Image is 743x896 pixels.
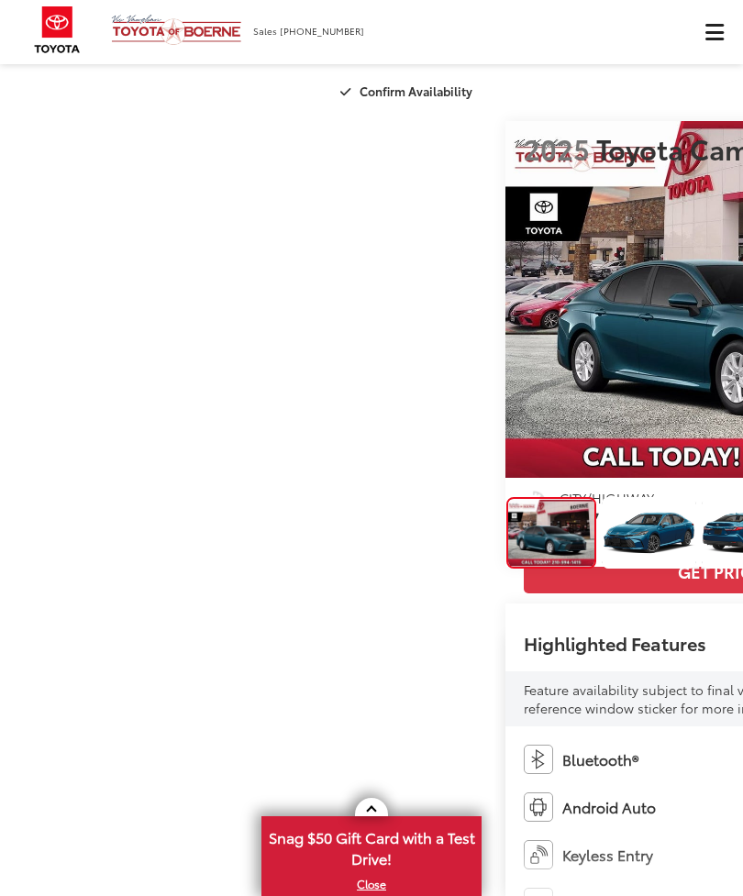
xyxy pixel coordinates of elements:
[524,840,553,869] img: Keyless Entry
[524,128,590,168] span: 2025
[253,24,277,38] span: Sales
[280,24,364,38] span: [PHONE_NUMBER]
[602,497,695,569] a: Expand Photo 1
[601,497,696,569] img: 2025 Toyota Camry XLE
[360,83,472,99] span: Confirm Availability
[562,797,656,818] span: Android Auto
[111,14,242,46] img: Vic Vaughan Toyota of Boerne
[562,749,638,770] span: Bluetooth®
[263,818,480,874] span: Snag $50 Gift Card with a Test Drive!
[507,500,595,566] img: 2025 Toyota Camry XLE
[506,497,596,569] a: Expand Photo 0
[330,75,487,107] button: Confirm Availability
[524,745,553,774] img: Bluetooth®
[524,633,706,653] h2: Highlighted Features
[524,792,553,822] img: Android Auto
